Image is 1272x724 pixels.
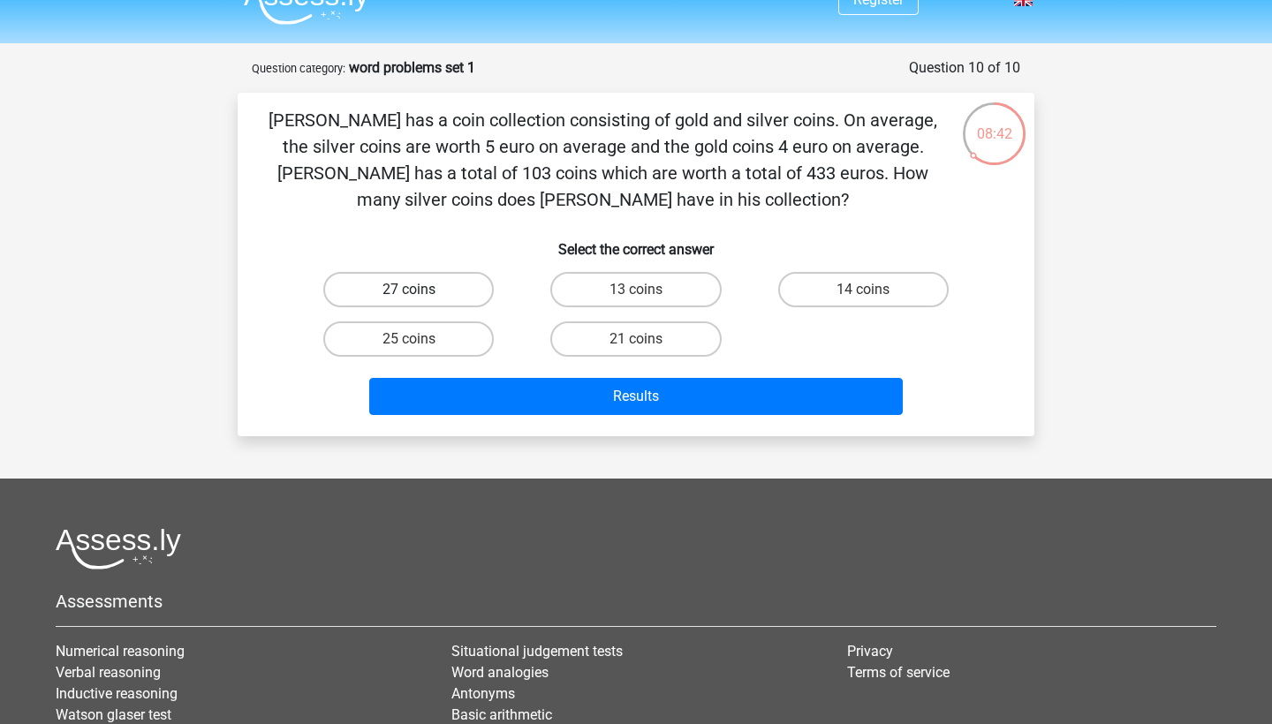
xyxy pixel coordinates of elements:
a: Terms of service [847,664,950,681]
strong: word problems set 1 [349,59,475,76]
label: 21 coins [550,321,721,357]
a: Verbal reasoning [56,664,161,681]
small: Question category: [252,62,345,75]
a: Antonyms [451,685,515,702]
a: Privacy [847,643,893,660]
h5: Assessments [56,591,1216,612]
div: Question 10 of 10 [909,57,1020,79]
a: Word analogies [451,664,549,681]
a: Situational judgement tests [451,643,623,660]
button: Results [369,378,904,415]
a: Inductive reasoning [56,685,178,702]
label: 13 coins [550,272,721,307]
label: 25 coins [323,321,494,357]
a: Basic arithmetic [451,706,552,723]
p: [PERSON_NAME] has a coin collection consisting of gold and silver coins. On average, the silver c... [266,107,940,213]
h6: Select the correct answer [266,227,1006,258]
label: 27 coins [323,272,494,307]
img: Assessly logo [56,528,181,569]
a: Numerical reasoning [56,643,185,660]
div: 08:42 [961,101,1027,145]
a: Watson glaser test [56,706,171,723]
label: 14 coins [778,272,949,307]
